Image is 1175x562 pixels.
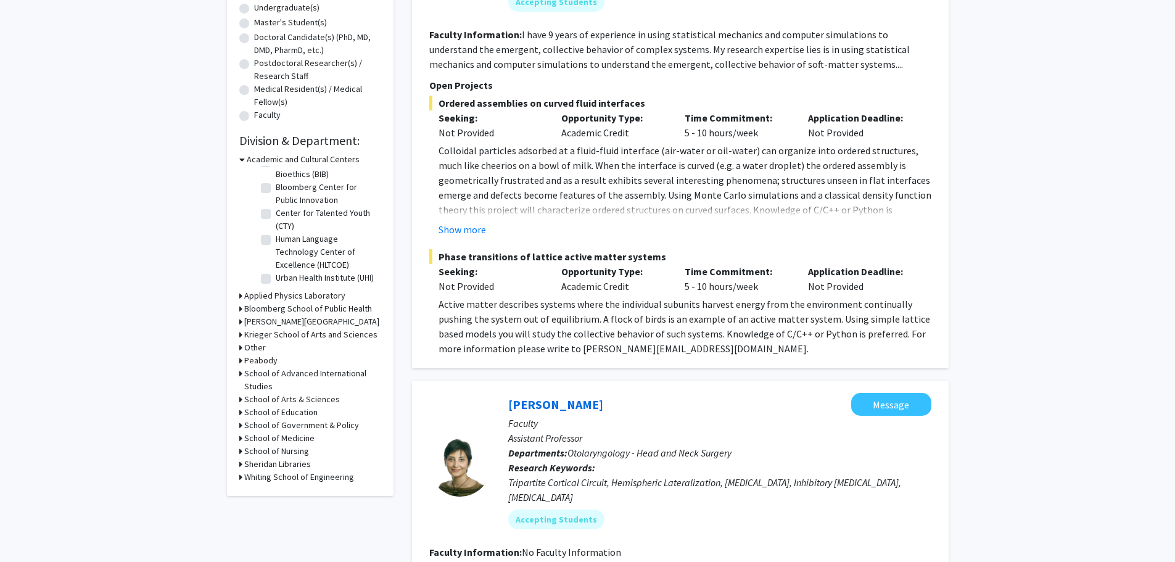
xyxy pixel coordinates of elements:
[254,57,381,83] label: Postdoctoral Researcher(s) / Research Staff
[851,393,931,416] button: Message Tara Deemyad
[244,302,372,315] h3: Bloomberg School of Public Health
[429,28,910,70] fg-read-more: I have 9 years of experience in using statistical mechanics and computer simulations to understan...
[429,249,931,264] span: Phase transitions of lattice active matter systems
[552,264,675,294] div: Academic Credit
[439,264,543,279] p: Seeking:
[276,181,378,207] label: Bloomberg Center for Public Innovation
[276,271,374,284] label: Urban Health Institute (UHI)
[675,264,799,294] div: 5 - 10 hours/week
[685,110,790,125] p: Time Commitment:
[508,397,603,412] a: [PERSON_NAME]
[244,471,354,484] h3: Whiting School of Engineering
[244,445,309,458] h3: School of Nursing
[244,367,381,393] h3: School of Advanced International Studies
[429,546,522,558] b: Faculty Information:
[508,447,567,459] b: Departments:
[254,31,381,57] label: Doctoral Candidate(s) (PhD, MD, DMD, PharmD, etc.)
[439,279,543,294] div: Not Provided
[276,233,378,271] label: Human Language Technology Center of Excellence (HLTCOE)
[247,153,360,166] h3: Academic and Cultural Centers
[244,328,377,341] h3: Krieger School of Arts and Sciences
[508,416,931,431] p: Faculty
[9,506,52,553] iframe: Chat
[244,393,340,406] h3: School of Arts & Sciences
[508,461,595,474] b: Research Keywords:
[244,419,359,432] h3: School of Government & Policy
[244,341,266,354] h3: Other
[567,447,732,459] span: Otolaryngology - Head and Neck Surgery
[244,406,318,419] h3: School of Education
[439,110,543,125] p: Seeking:
[254,83,381,109] label: Medical Resident(s) / Medical Fellow(s)
[239,133,381,148] h2: Division & Department:
[276,155,378,181] label: Berman Institute of Bioethics (BIB)
[561,264,666,279] p: Opportunity Type:
[799,264,922,294] div: Not Provided
[429,96,931,110] span: Ordered assemblies on curved fluid interfaces
[244,458,311,471] h3: Sheridan Libraries
[429,78,931,93] p: Open Projects
[799,110,922,140] div: Not Provided
[439,143,931,232] p: Colloidal particles adsorbed at a fluid-fluid interface (air-water or oil-water) can organize int...
[561,110,666,125] p: Opportunity Type:
[808,110,913,125] p: Application Deadline:
[254,16,327,29] label: Master's Student(s)
[508,475,931,505] div: Tripartite Cortical Circuit, Hemispheric Lateralization, [MEDICAL_DATA], Inhibitory [MEDICAL_DATA...
[808,264,913,279] p: Application Deadline:
[685,264,790,279] p: Time Commitment:
[439,222,486,237] button: Show more
[244,432,315,445] h3: School of Medicine
[254,1,320,14] label: Undergraduate(s)
[552,110,675,140] div: Academic Credit
[244,289,345,302] h3: Applied Physics Laboratory
[244,315,379,328] h3: [PERSON_NAME][GEOGRAPHIC_DATA]
[429,28,522,41] b: Faculty Information:
[439,297,931,356] p: Active matter describes systems where the individual subunits harvest energy from the environment...
[508,431,931,445] p: Assistant Professor
[675,110,799,140] div: 5 - 10 hours/week
[276,207,378,233] label: Center for Talented Youth (CTY)
[439,125,543,140] div: Not Provided
[508,510,604,529] mat-chip: Accepting Students
[244,354,278,367] h3: Peabody
[254,109,281,122] label: Faculty
[522,546,621,558] span: No Faculty Information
